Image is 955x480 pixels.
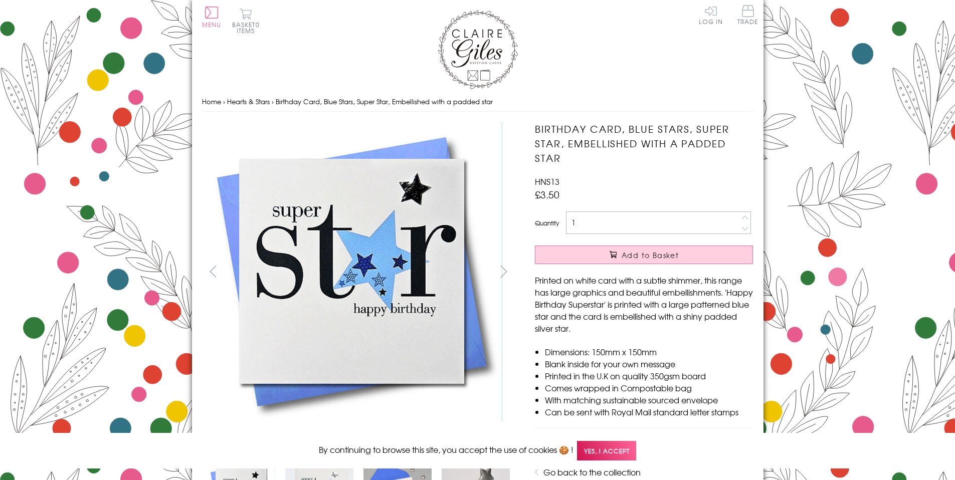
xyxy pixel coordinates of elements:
button: prev [202,260,225,283]
button: next [492,260,515,283]
li: Comes wrapped in Compostable bag [545,382,753,394]
a: Hearts & Stars [227,97,270,106]
a: Go back to the collection [543,466,641,478]
li: Can be sent with Royal Mail standard letter stamps [545,406,753,418]
label: Quantity [535,218,559,227]
li: Printed in the U.K on quality 350gsm board [545,370,753,382]
span: £3.50 [535,187,559,201]
img: Claire Giles Greetings Cards [438,10,518,89]
span: 0 items [237,20,260,35]
span: Trade [737,5,758,25]
span: Yes, I accept [577,441,636,460]
button: Add to Basket [535,246,753,264]
h1: Birthday Card, Blue Stars, Super Star, Embellished with a padded star [535,122,753,165]
span: HNS13 [535,175,559,187]
p: Printed on white card with a subtle shimmer, this range has large graphics and beautiful embellis... [535,274,753,334]
span: Menu [202,20,222,29]
button: Basket0 items [232,8,260,34]
li: Dimensions: 150mm x 150mm [545,346,753,358]
a: Trade [737,5,758,27]
img: Birthday Card, Blue Stars, Super Star, Embellished with a padded star [515,122,816,422]
li: Blank inside for your own message [545,358,753,370]
li: With matching sustainable sourced envelope [545,394,753,406]
button: Menu [202,7,222,28]
nav: breadcrumbs [202,92,753,112]
img: Birthday Card, Blue Stars, Super Star, Embellished with a padded star [202,122,502,422]
span: Add to Basket [622,250,679,260]
a: Log In [699,5,723,25]
a: Home [202,97,221,106]
span: Birthday Card, Blue Stars, Super Star, Embellished with a padded star [276,97,493,106]
span: › [223,97,225,106]
span: › [272,97,274,106]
